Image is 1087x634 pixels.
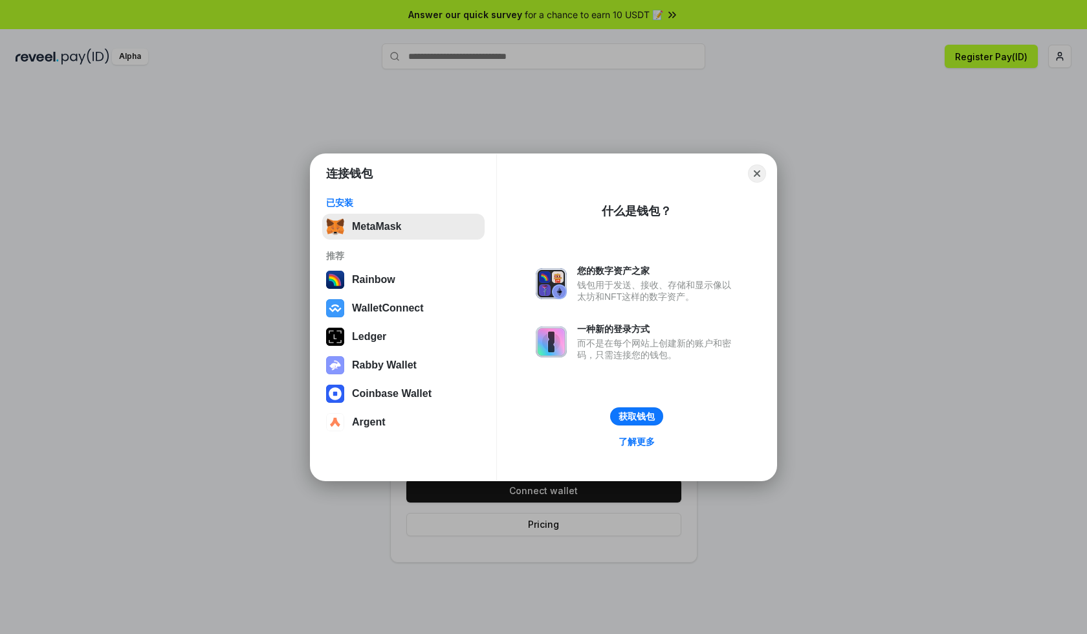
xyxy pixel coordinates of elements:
[577,323,738,335] div: 一种新的登录方式
[326,413,344,431] img: svg+xml,%3Csvg%20width%3D%2228%22%20height%3D%2228%22%20viewBox%3D%220%200%2028%2028%22%20fill%3D...
[748,164,766,183] button: Close
[352,221,401,232] div: MetaMask
[602,203,672,219] div: 什么是钱包？
[326,166,373,181] h1: 连接钱包
[536,326,567,357] img: svg+xml,%3Csvg%20xmlns%3D%22http%3A%2F%2Fwww.w3.org%2F2000%2Fsvg%22%20fill%3D%22none%22%20viewBox...
[322,214,485,240] button: MetaMask
[352,274,395,286] div: Rainbow
[326,250,481,262] div: 推荐
[322,267,485,293] button: Rainbow
[352,302,424,314] div: WalletConnect
[610,407,663,425] button: 获取钱包
[352,331,386,343] div: Ledger
[352,388,432,400] div: Coinbase Wallet
[619,436,655,447] div: 了解更多
[352,359,417,371] div: Rabby Wallet
[352,416,386,428] div: Argent
[322,295,485,321] button: WalletConnect
[326,299,344,317] img: svg+xml,%3Csvg%20width%3D%2228%22%20height%3D%2228%22%20viewBox%3D%220%200%2028%2028%22%20fill%3D...
[326,328,344,346] img: svg+xml,%3Csvg%20xmlns%3D%22http%3A%2F%2Fwww.w3.org%2F2000%2Fsvg%22%20width%3D%2228%22%20height%3...
[322,409,485,435] button: Argent
[619,411,655,422] div: 获取钱包
[611,433,663,450] a: 了解更多
[322,381,485,407] button: Coinbase Wallet
[322,352,485,378] button: Rabby Wallet
[577,265,738,277] div: 您的数字资产之家
[326,218,344,236] img: svg+xml,%3Csvg%20fill%3D%22none%22%20height%3D%2233%22%20viewBox%3D%220%200%2035%2033%22%20width%...
[326,197,481,209] div: 已安装
[577,279,738,302] div: 钱包用于发送、接收、存储和显示像以太坊和NFT这样的数字资产。
[536,268,567,299] img: svg+xml,%3Csvg%20xmlns%3D%22http%3A%2F%2Fwww.w3.org%2F2000%2Fsvg%22%20fill%3D%22none%22%20viewBox...
[577,337,738,361] div: 而不是在每个网站上创建新的账户和密码，只需连接您的钱包。
[322,324,485,350] button: Ledger
[326,271,344,289] img: svg+xml,%3Csvg%20width%3D%22120%22%20height%3D%22120%22%20viewBox%3D%220%200%20120%20120%22%20fil...
[326,356,344,374] img: svg+xml,%3Csvg%20xmlns%3D%22http%3A%2F%2Fwww.w3.org%2F2000%2Fsvg%22%20fill%3D%22none%22%20viewBox...
[326,385,344,403] img: svg+xml,%3Csvg%20width%3D%2228%22%20height%3D%2228%22%20viewBox%3D%220%200%2028%2028%22%20fill%3D...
